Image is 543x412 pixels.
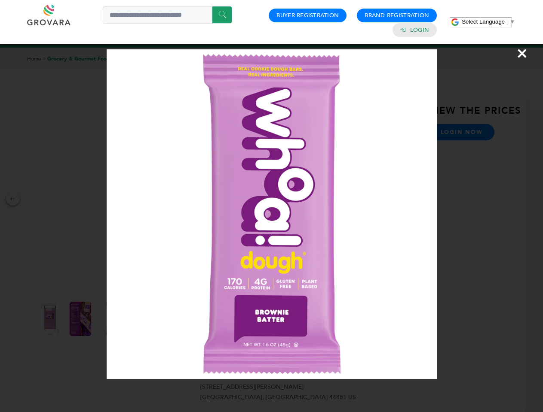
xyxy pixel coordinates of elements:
span: ▼ [509,18,515,25]
a: Select Language​ [462,18,515,25]
input: Search a product or brand... [103,6,232,24]
a: Buyer Registration [276,12,339,19]
span: Select Language [462,18,505,25]
span: × [516,41,528,65]
a: Login [410,26,429,34]
span: ​ [507,18,507,25]
img: Image Preview [107,49,437,379]
a: Brand Registration [365,12,429,19]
